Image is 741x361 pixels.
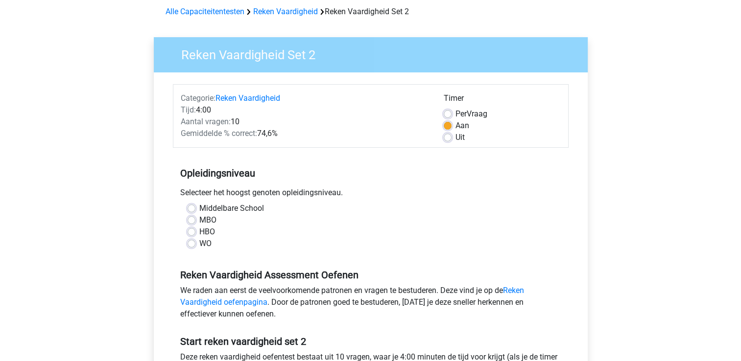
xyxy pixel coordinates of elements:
[180,163,561,183] h5: Opleidingsniveau
[181,117,231,126] span: Aantal vragen:
[253,7,318,16] a: Reken Vaardigheid
[199,226,215,238] label: HBO
[455,132,465,143] label: Uit
[199,214,216,226] label: MBO
[173,187,569,203] div: Selecteer het hoogst genoten opleidingsniveau.
[166,7,244,16] a: Alle Capaciteitentesten
[181,129,257,138] span: Gemiddelde % correct:
[181,105,196,114] span: Tijd:
[162,6,580,18] div: Reken Vaardigheid Set 2
[215,93,280,103] a: Reken Vaardigheid
[173,116,436,128] div: 10
[455,109,467,118] span: Per
[455,120,469,132] label: Aan
[169,44,580,63] h3: Reken Vaardigheid Set 2
[455,108,487,120] label: Vraag
[173,285,569,324] div: We raden aan eerst de veelvoorkomende patronen en vragen te bestuderen. Deze vind je op de . Door...
[173,128,436,139] div: 74,6%
[181,93,215,103] span: Categorie:
[444,92,561,108] div: Timer
[199,203,264,214] label: Middelbare School
[173,104,436,116] div: 4:00
[199,238,212,249] label: WO
[180,336,561,347] h5: Start reken vaardigheid set 2
[180,269,561,281] h5: Reken Vaardigheid Assessment Oefenen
